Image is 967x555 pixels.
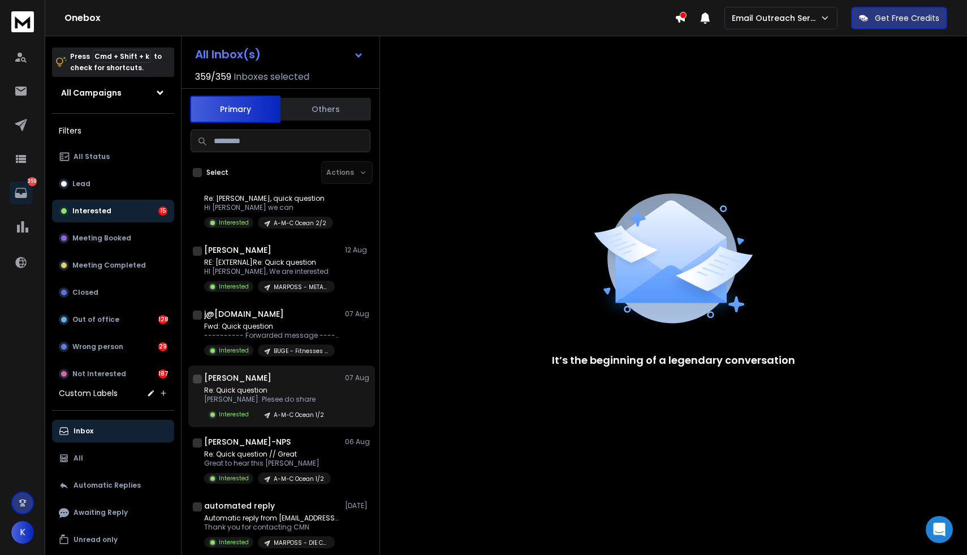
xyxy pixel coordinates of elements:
[72,342,123,351] p: Wrong person
[204,372,271,384] h1: [PERSON_NAME]
[74,454,83,463] p: All
[72,261,146,270] p: Meeting Completed
[158,342,167,351] div: 29
[52,227,174,249] button: Meeting Booked
[52,447,174,470] button: All
[52,420,174,442] button: Inbox
[552,352,795,368] p: It’s the beginning of a legendary conversation
[219,538,249,547] p: Interested
[72,206,111,216] p: Interested
[74,427,93,436] p: Inbox
[61,87,122,98] h1: All Campaigns
[28,177,37,186] p: 359
[926,516,953,543] div: Open Intercom Messenger
[345,309,370,319] p: 07 Aug
[204,395,331,404] p: [PERSON_NAME]. Plesee do share
[204,459,331,468] p: Great to hear this [PERSON_NAME]
[219,282,249,291] p: Interested
[11,521,34,544] button: K
[64,11,675,25] h1: Onebox
[72,234,131,243] p: Meeting Booked
[10,182,32,204] a: 359
[52,363,174,385] button: Not Interested187
[274,539,328,547] p: MARPOSS - DIE CASTING
[204,258,335,267] p: RE: [EXTERNAL]Re: Quick question
[274,347,328,355] p: BUGE - Fitnesses - 9 acc
[72,315,119,324] p: Out of office
[52,528,174,551] button: Unread only
[345,246,370,255] p: 12 Aug
[851,7,947,29] button: Get Free Credits
[204,203,333,212] p: Hi [PERSON_NAME] we can
[158,206,167,216] div: 15
[732,12,820,24] p: Email Outreach Service
[234,70,309,84] h3: Inboxes selected
[195,70,231,84] span: 359 / 359
[195,49,261,60] h1: All Inbox(s)
[158,369,167,378] div: 187
[274,411,324,419] p: A-M-C Ocean 1/2
[72,179,90,188] p: Lead
[204,450,331,459] p: Re: Quick question // Great
[190,96,280,123] button: Primary
[72,288,98,297] p: Closed
[52,501,174,524] button: Awaiting Reply
[74,535,118,544] p: Unread only
[52,254,174,277] button: Meeting Completed
[274,219,326,227] p: A-M-C Ocean 2/2
[52,81,174,104] button: All Campaigns
[204,514,340,523] p: Automatic reply from [EMAIL_ADDRESS][DOMAIN_NAME]
[72,369,126,378] p: Not Interested
[219,474,249,483] p: Interested
[52,200,174,222] button: Interested15
[345,437,370,446] p: 06 Aug
[219,346,249,355] p: Interested
[52,281,174,304] button: Closed
[204,194,333,203] p: Re: [PERSON_NAME], quick question
[274,283,328,291] p: MARPOSS - METAL STAMPING
[52,335,174,358] button: Wrong person29
[274,475,324,483] p: A-M-C Ocean 1/2
[345,501,370,510] p: [DATE]
[204,308,284,320] h1: j@[DOMAIN_NAME]
[74,508,128,517] p: Awaiting Reply
[219,218,249,227] p: Interested
[11,11,34,32] img: logo
[204,500,275,511] h1: automated reply
[206,168,228,177] label: Select
[52,308,174,331] button: Out of office128
[204,386,331,395] p: Re: Quick question
[52,145,174,168] button: All Status
[52,123,174,139] h3: Filters
[280,97,371,122] button: Others
[219,410,249,419] p: Interested
[70,51,162,74] p: Press to check for shortcuts.
[204,436,291,448] h1: [PERSON_NAME]-NPS
[345,373,370,382] p: 07 Aug
[204,244,271,256] h1: [PERSON_NAME]
[52,474,174,497] button: Automatic Replies
[186,43,373,66] button: All Inbox(s)
[204,322,340,331] p: Fwd: Quick question
[158,315,167,324] div: 128
[875,12,939,24] p: Get Free Credits
[204,267,335,276] p: HI [PERSON_NAME], We are interested
[204,523,340,532] p: Thank you for contacting CMN
[74,481,141,490] p: Automatic Replies
[93,50,151,63] span: Cmd + Shift + k
[204,331,340,340] p: ---------- Forwarded message --------- From: [PERSON_NAME]
[74,152,110,161] p: All Status
[52,173,174,195] button: Lead
[59,388,118,399] h3: Custom Labels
